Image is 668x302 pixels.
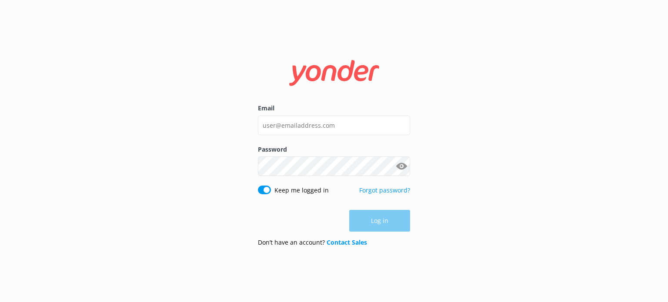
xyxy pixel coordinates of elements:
[327,238,367,246] a: Contact Sales
[274,186,329,195] label: Keep me logged in
[258,238,367,247] p: Don’t have an account?
[393,158,410,175] button: Show password
[359,186,410,194] a: Forgot password?
[258,145,410,154] label: Password
[258,103,410,113] label: Email
[258,116,410,135] input: user@emailaddress.com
